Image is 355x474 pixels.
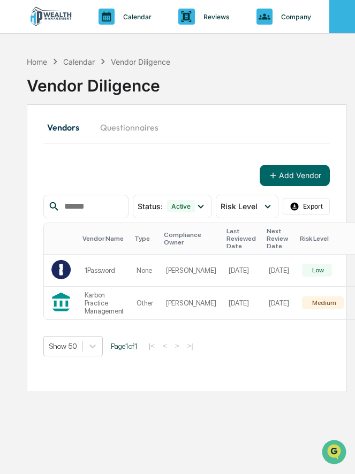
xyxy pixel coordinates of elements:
div: Calendar [63,57,95,66]
td: [DATE] [262,255,295,287]
div: Low [310,266,324,274]
button: < [160,341,170,350]
td: [PERSON_NAME] [160,287,223,319]
div: Toggle SortBy [82,235,126,242]
p: Calendar [115,13,157,21]
td: [PERSON_NAME] [160,255,223,287]
p: Reviews [195,13,235,21]
div: Toggle SortBy [226,227,258,250]
div: Toggle SortBy [164,231,218,246]
span: Data Lookup [21,155,67,166]
td: [DATE] [222,287,262,319]
div: 1Password [85,266,124,274]
p: How can we help? [11,22,195,40]
a: Powered byPylon [75,181,130,189]
div: Medium [310,299,336,307]
span: Pylon [107,181,130,189]
span: Preclearance [21,135,69,146]
button: Vendors [43,114,92,140]
a: 🖐️Preclearance [6,131,73,150]
div: We're available if you need us! [36,93,135,101]
div: Start new chat [36,82,176,93]
div: Toggle SortBy [134,235,155,242]
a: 🔎Data Lookup [6,151,72,170]
div: 🗄️ [78,136,86,144]
div: Active [167,200,195,212]
td: Other [130,287,160,319]
div: 🔎 [11,156,19,165]
span: Attestations [88,135,133,146]
div: Home [27,57,47,66]
span: Risk Level [221,202,258,211]
button: Export [283,198,330,215]
td: [DATE] [262,287,295,319]
button: >| [184,341,197,350]
div: Karbon Practice Management [85,291,124,315]
img: logo [26,6,77,27]
div: Toggle SortBy [52,235,74,242]
img: Vendor Logo [50,259,72,280]
div: 🖐️ [11,136,19,144]
div: Toggle SortBy [267,227,291,250]
button: |< [146,341,158,350]
p: Company [273,13,316,21]
div: Vendor Diligence [111,57,170,66]
div: Toggle SortBy [300,235,351,242]
button: > [172,341,183,350]
div: secondary tabs example [43,114,330,140]
button: Questionnaires [92,114,167,140]
span: Status : [138,202,163,211]
td: [DATE] [222,255,262,287]
button: Start new chat [182,85,195,98]
button: Add Vendor [260,165,330,186]
iframe: Open customer support [321,439,350,468]
td: None [130,255,160,287]
img: 1746055101610-c473b297-6a78-478c-a979-82029cc54cd1 [11,82,30,101]
div: Vendor Diligence [27,67,346,95]
span: Page 1 of 1 [111,342,138,350]
a: 🗄️Attestations [73,131,137,150]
